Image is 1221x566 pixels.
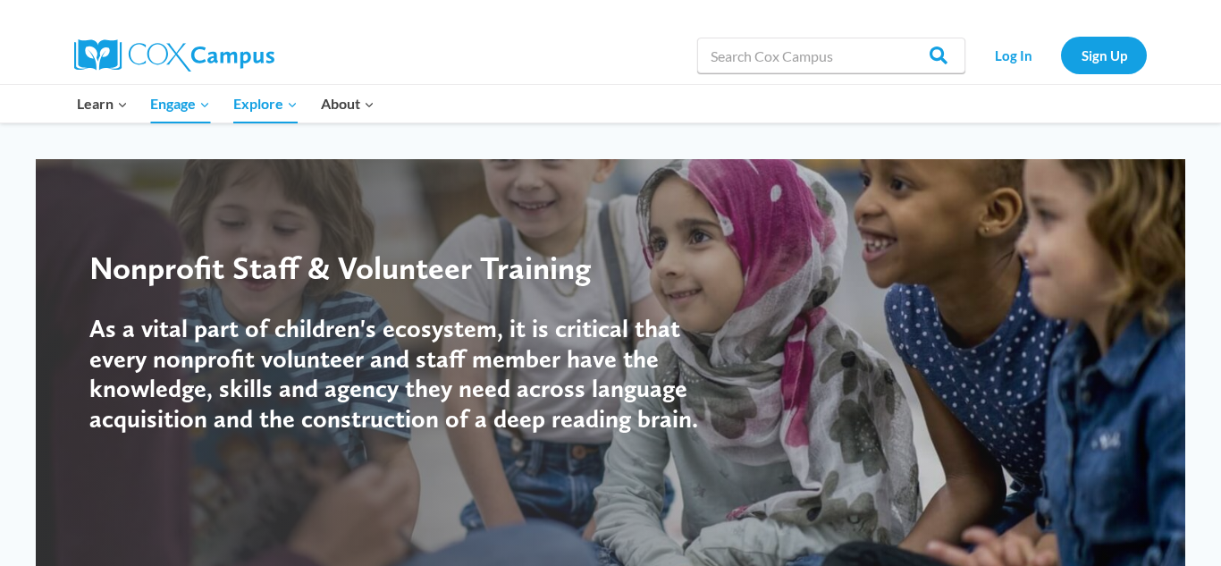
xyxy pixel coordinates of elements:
[89,314,701,434] h4: As a vital part of children's ecosystem, it is critical that every nonprofit volunteer and staff ...
[233,92,298,115] span: Explore
[65,85,385,122] nav: Primary Navigation
[697,38,965,73] input: Search Cox Campus
[77,92,128,115] span: Learn
[74,39,274,72] img: Cox Campus
[1061,37,1147,73] a: Sign Up
[974,37,1052,73] a: Log In
[974,37,1147,73] nav: Secondary Navigation
[321,92,375,115] span: About
[89,249,701,287] div: Nonprofit Staff & Volunteer Training
[150,92,210,115] span: Engage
